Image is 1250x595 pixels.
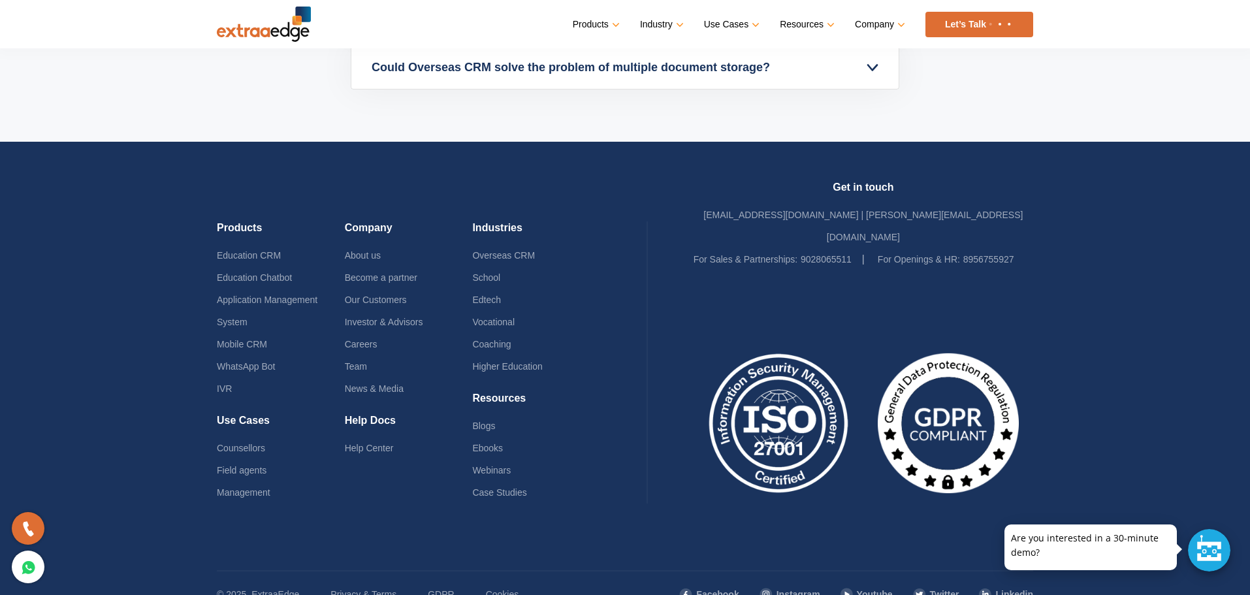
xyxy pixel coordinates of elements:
a: Careers [345,339,377,349]
a: News & Media [345,383,404,394]
div: Chat [1188,529,1230,571]
a: Vocational [472,317,515,327]
a: WhatsApp Bot [217,361,276,372]
a: Application Management System [217,295,317,327]
a: Become a partner [345,272,417,283]
a: Edtech [472,295,501,305]
a: Investor & Advisors [345,317,423,327]
a: Use Cases [704,15,757,34]
h4: Get in touch [694,181,1033,204]
a: Education Chatbot [217,272,292,283]
a: 9028065511 [801,254,852,265]
a: Management [217,487,270,498]
a: Webinars [472,465,511,475]
h4: Industries [472,221,600,244]
h4: Use Cases [217,414,345,437]
h4: Resources [472,392,600,415]
a: Mobile CRM [217,339,267,349]
a: Our Customers [345,295,407,305]
a: About us [345,250,381,261]
a: Company [855,15,903,34]
label: For Sales & Partnerships: [694,248,798,270]
a: Counsellors [217,443,265,453]
a: Let’s Talk [925,12,1033,37]
a: Help Center [345,443,394,453]
a: School [472,272,500,283]
a: Ebooks [472,443,503,453]
a: Could Overseas CRM solve the problem of multiple document storage? [351,46,899,89]
a: 8956755927 [963,254,1014,265]
a: IVR [217,383,232,394]
a: [EMAIL_ADDRESS][DOMAIN_NAME] | [PERSON_NAME][EMAIL_ADDRESS][DOMAIN_NAME] [703,210,1023,242]
h4: Products [217,221,345,244]
a: Team [345,361,367,372]
a: Coaching [472,339,511,349]
a: Industry [640,15,681,34]
h4: Company [345,221,473,244]
a: Blogs [472,421,495,431]
a: Case Studies [472,487,526,498]
a: Education CRM [217,250,281,261]
a: Resources [780,15,832,34]
a: Field agents [217,465,266,475]
a: Higher Education [472,361,542,372]
label: For Openings & HR: [878,248,960,270]
a: Products [573,15,617,34]
h4: Help Docs [345,414,473,437]
a: Overseas CRM [472,250,535,261]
